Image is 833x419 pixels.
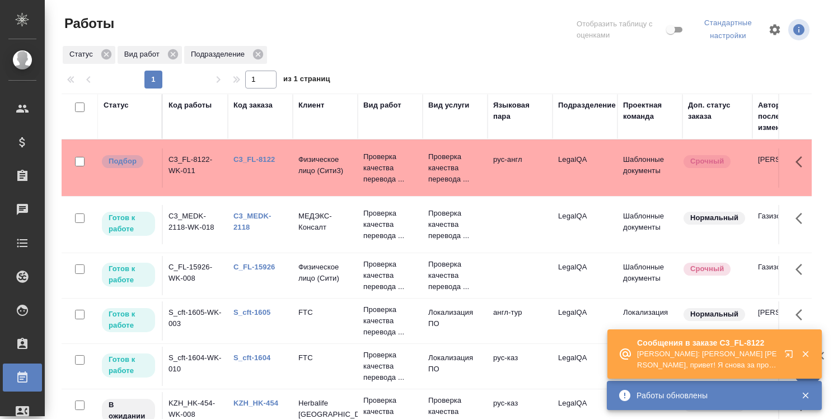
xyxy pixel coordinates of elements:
[789,148,816,175] button: Здесь прячутся важные кнопки
[617,256,682,295] td: Шаблонные документы
[283,72,330,89] span: из 1 страниц
[101,262,156,288] div: Исполнитель может приступить к работе
[169,100,212,111] div: Код работы
[63,46,115,64] div: Статус
[298,262,352,284] p: Физическое лицо (Сити)
[488,148,553,188] td: рус-англ
[752,256,817,295] td: Газизов Ринат
[428,151,482,185] p: Проверка качества перевода ...
[233,155,275,164] a: C3_FL-8122
[298,211,352,233] p: МЕДЭКС-Консалт
[553,256,617,295] td: LegalQA
[233,353,270,362] a: S_cft-1604
[488,301,553,341] td: англ-тур
[118,46,182,64] div: Вид работ
[493,100,547,122] div: Языковая пара
[104,100,129,111] div: Статус
[363,151,417,185] p: Проверка качества перевода ...
[637,390,784,401] div: Работы обновлены
[109,263,148,286] p: Готов к работе
[109,212,148,235] p: Готов к работе
[363,259,417,292] p: Проверка качества перевода ...
[428,352,482,375] p: Локализация ПО
[637,337,777,348] p: Сообщения в заказе C3_FL-8122
[109,156,137,167] p: Подбор
[758,100,812,133] div: Автор последнего изменения
[363,208,417,241] p: Проверка качества перевода ...
[617,301,682,341] td: Локализация
[553,347,617,386] td: LegalQA
[637,348,777,371] p: [PERSON_NAME]: [PERSON_NAME] [PERSON_NAME], привет! Я снова за проверкой перевода новенькой перев...
[558,100,616,111] div: Подразделение
[298,100,324,111] div: Клиент
[163,301,228,341] td: S_cft-1605-WK-003
[690,212,738,224] p: Нормальный
[553,301,617,341] td: LegalQA
[690,156,724,167] p: Срочный
[233,399,278,407] a: KZH_HK-454
[101,154,156,169] div: Можно подбирать исполнителей
[163,205,228,244] td: C3_MEDK-2118-WK-018
[761,16,788,43] span: Настроить таблицу
[163,256,228,295] td: C_FL-15926-WK-008
[752,148,817,188] td: [PERSON_NAME]
[688,100,747,122] div: Доп. статус заказа
[752,205,817,244] td: Газизов Ринат
[233,212,272,231] a: C3_MEDK-2118
[794,349,817,359] button: Закрыть
[62,15,114,32] span: Работы
[233,263,275,271] a: C_FL-15926
[184,46,267,64] div: Подразделение
[788,19,812,40] span: Посмотреть информацию
[789,256,816,283] button: Здесь прячутся важные кнопки
[363,304,417,338] p: Проверка качества перевода ...
[363,100,401,111] div: Вид работ
[298,154,352,176] p: Физическое лицо (Сити3)
[101,307,156,333] div: Исполнитель может приступить к работе
[617,205,682,244] td: Шаблонные документы
[191,49,249,60] p: Подразделение
[428,208,482,241] p: Проверка качества перевода ...
[553,205,617,244] td: LegalQA
[428,100,470,111] div: Вид услуги
[233,308,270,316] a: S_cft-1605
[298,352,352,364] p: FTC
[101,211,156,237] div: Исполнитель может приступить к работе
[109,354,148,376] p: Готов к работе
[488,347,553,386] td: рус-каз
[778,343,804,370] button: Открыть в новой вкладке
[69,49,97,60] p: Статус
[298,307,352,318] p: FTC
[233,100,273,111] div: Код заказа
[428,259,482,292] p: Проверка качества перевода ...
[109,309,148,331] p: Готов к работе
[163,148,228,188] td: C3_FL-8122-WK-011
[553,148,617,188] td: LegalQA
[363,350,417,383] p: Проверка качества перевода ...
[794,390,817,401] button: Закрыть
[428,307,482,329] p: Локализация ПО
[690,309,738,320] p: Нормальный
[163,347,228,386] td: S_cft-1604-WK-010
[124,49,163,60] p: Вид работ
[101,352,156,379] div: Исполнитель может приступить к работе
[695,15,761,45] div: split button
[789,205,816,232] button: Здесь прячутся важные кнопки
[577,18,664,41] span: Отобразить таблицу с оценками
[789,301,816,328] button: Здесь прячутся важные кнопки
[623,100,677,122] div: Проектная команда
[690,263,724,274] p: Срочный
[752,301,817,341] td: [PERSON_NAME]
[617,148,682,188] td: Шаблонные документы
